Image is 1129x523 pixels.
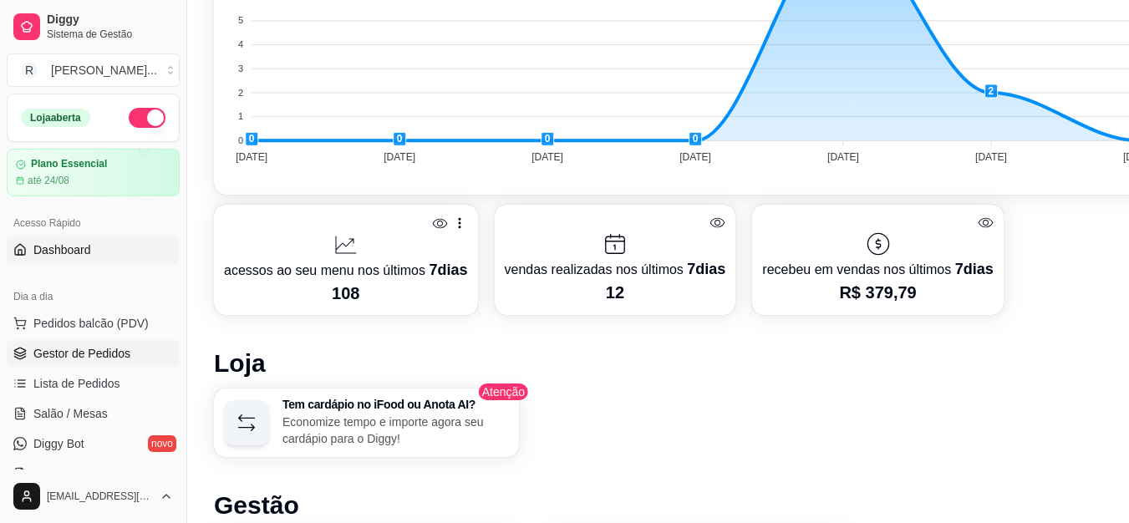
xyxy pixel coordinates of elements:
[47,28,173,41] span: Sistema de Gestão
[224,258,468,282] p: acessos ao seu menu nos últimos
[33,241,91,258] span: Dashboard
[238,88,243,98] tspan: 2
[21,62,38,79] span: R
[7,370,180,397] a: Lista de Pedidos
[214,388,519,457] button: Tem cardápio no iFood ou Anota AI?Economize tempo e importe agora seu cardápio para o Diggy!
[429,261,467,278] span: 7 dias
[7,283,180,310] div: Dia a dia
[238,135,243,145] tspan: 0
[238,15,243,25] tspan: 5
[7,53,180,87] button: Select a team
[687,261,725,277] span: 7 dias
[47,13,173,28] span: Diggy
[975,151,1007,163] tspan: [DATE]
[827,151,859,163] tspan: [DATE]
[477,382,530,402] span: Atenção
[47,490,153,503] span: [EMAIL_ADDRESS][DOMAIN_NAME]
[7,7,180,47] a: DiggySistema de Gestão
[51,62,157,79] div: [PERSON_NAME] ...
[31,158,107,170] article: Plano Essencial
[33,315,149,332] span: Pedidos balcão (PDV)
[282,399,509,410] h3: Tem cardápio no iFood ou Anota AI?
[955,261,994,277] span: 7 dias
[129,108,165,128] button: Alterar Status
[238,63,243,74] tspan: 3
[224,282,468,305] p: 108
[762,281,993,304] p: R$ 379,79
[7,149,180,196] a: Plano Essencialaté 24/08
[384,151,415,163] tspan: [DATE]
[33,375,120,392] span: Lista de Pedidos
[679,151,711,163] tspan: [DATE]
[7,236,180,263] a: Dashboard
[505,281,726,304] p: 12
[7,476,180,516] button: [EMAIL_ADDRESS][DOMAIN_NAME]
[7,430,180,457] a: Diggy Botnovo
[7,400,180,427] a: Salão / Mesas
[505,257,726,281] p: vendas realizadas nos últimos
[238,39,243,49] tspan: 4
[282,414,509,447] p: Economize tempo e importe agora seu cardápio para o Diggy!
[21,109,90,127] div: Loja aberta
[33,435,84,452] span: Diggy Bot
[7,340,180,367] a: Gestor de Pedidos
[33,405,108,422] span: Salão / Mesas
[7,460,180,487] a: KDS
[7,310,180,337] button: Pedidos balcão (PDV)
[28,174,69,187] article: até 24/08
[33,465,58,482] span: KDS
[531,151,563,163] tspan: [DATE]
[7,210,180,236] div: Acesso Rápido
[762,257,993,281] p: recebeu em vendas nos últimos
[236,151,267,163] tspan: [DATE]
[238,111,243,121] tspan: 1
[33,345,130,362] span: Gestor de Pedidos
